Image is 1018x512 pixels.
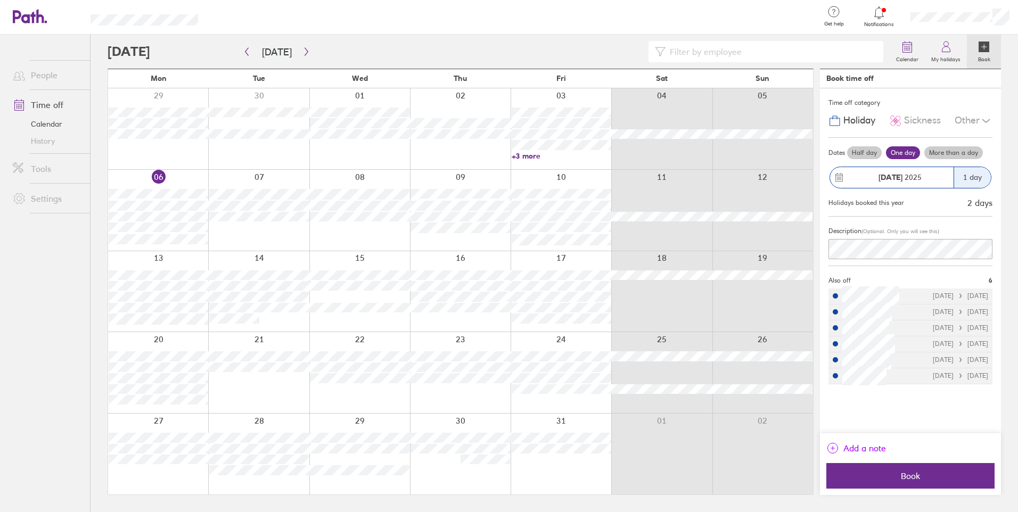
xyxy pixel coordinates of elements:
[834,471,987,481] span: Book
[862,5,897,28] a: Notifications
[512,151,611,161] a: +3 more
[879,173,922,181] span: 2025
[828,199,904,207] div: Holidays booked this year
[826,463,995,489] button: Book
[151,74,167,82] span: Mon
[955,111,992,131] div: Other
[828,277,851,284] span: Also off
[826,74,874,82] div: Book time off
[826,440,886,457] button: Add a note
[4,158,90,179] a: Tools
[862,21,897,28] span: Notifications
[886,146,920,159] label: One day
[253,74,265,82] span: Tue
[967,198,992,208] div: 2 days
[556,74,566,82] span: Fri
[828,149,845,156] span: Dates
[972,53,997,63] label: Book
[352,74,368,82] span: Wed
[967,35,1001,69] a: Book
[933,292,988,300] div: [DATE] [DATE]
[4,64,90,86] a: People
[454,74,467,82] span: Thu
[843,440,886,457] span: Add a note
[933,356,988,364] div: [DATE] [DATE]
[4,133,90,150] a: History
[817,21,851,27] span: Get help
[954,167,991,188] div: 1 day
[924,146,983,159] label: More than a day
[925,53,967,63] label: My holidays
[4,188,90,209] a: Settings
[847,146,882,159] label: Half day
[879,172,902,182] strong: [DATE]
[666,42,877,62] input: Filter by employee
[828,161,992,194] button: [DATE] 20251 day
[253,43,300,61] button: [DATE]
[933,340,988,348] div: [DATE] [DATE]
[890,53,925,63] label: Calendar
[843,115,875,126] span: Holiday
[656,74,668,82] span: Sat
[933,372,988,379] div: [DATE] [DATE]
[989,277,992,284] span: 6
[861,228,939,235] span: (Optional. Only you will see this)
[828,95,992,111] div: Time off category
[890,35,925,69] a: Calendar
[933,308,988,316] div: [DATE] [DATE]
[933,324,988,332] div: [DATE] [DATE]
[904,115,941,126] span: Sickness
[925,35,967,69] a: My holidays
[4,94,90,115] a: Time off
[756,74,769,82] span: Sun
[4,115,90,133] a: Calendar
[828,227,861,235] span: Description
